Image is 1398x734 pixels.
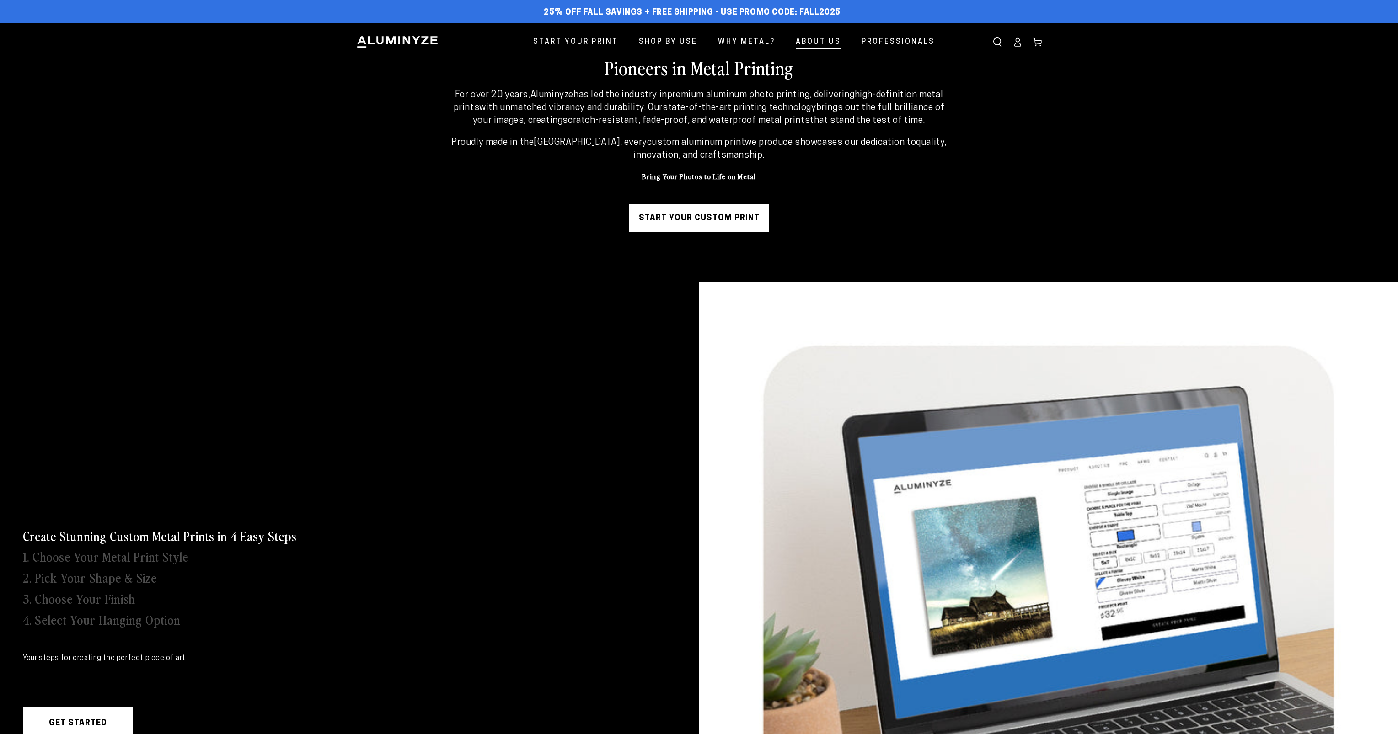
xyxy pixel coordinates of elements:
a: Professionals [855,30,942,54]
h3: 1. Choose Your Metal Print Style [23,548,188,564]
strong: custom aluminum print [647,138,745,147]
strong: state-of-the-art printing technology [663,103,816,112]
span: Shop By Use [639,36,697,49]
span: Start Your Print [533,36,618,49]
strong: [GEOGRAPHIC_DATA] [534,138,620,147]
span: Professionals [862,36,935,49]
strong: premium aluminum photo printing [667,90,810,100]
span: 25% off FALL Savings + Free Shipping - Use Promo Code: FALL2025 [544,8,841,18]
span: About Us [796,36,841,49]
a: Start Your Custom Print [629,204,769,232]
h2: Pioneers in Metal Printing [402,56,996,80]
strong: Aluminyze [530,90,573,100]
p: Proudly made in the , every we produce showcases our dedication to . [446,136,952,162]
a: Why Metal? [711,30,782,54]
p: For over 20 years, has led the industry in , delivering with unmatched vibrancy and durability. O... [446,89,952,127]
a: About Us [789,30,848,54]
h3: 3. Choose Your Finish [23,590,135,606]
strong: scratch-resistant, fade-proof, and waterproof metal prints [562,116,810,125]
h3: 2. Pick Your Shape & Size [23,569,157,585]
a: Shop By Use [632,30,704,54]
a: Start Your Print [526,30,625,54]
h3: Create Stunning Custom Metal Prints in 4 Easy Steps [23,527,297,544]
strong: Bring Your Photos to Life on Metal [642,171,756,181]
summary: Search our site [987,32,1007,52]
p: Your steps for creating the perfect piece of art [23,653,676,665]
span: Why Metal? [718,36,775,49]
img: Aluminyze [356,35,439,49]
h3: 4. Select Your Hanging Option [23,611,181,628]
